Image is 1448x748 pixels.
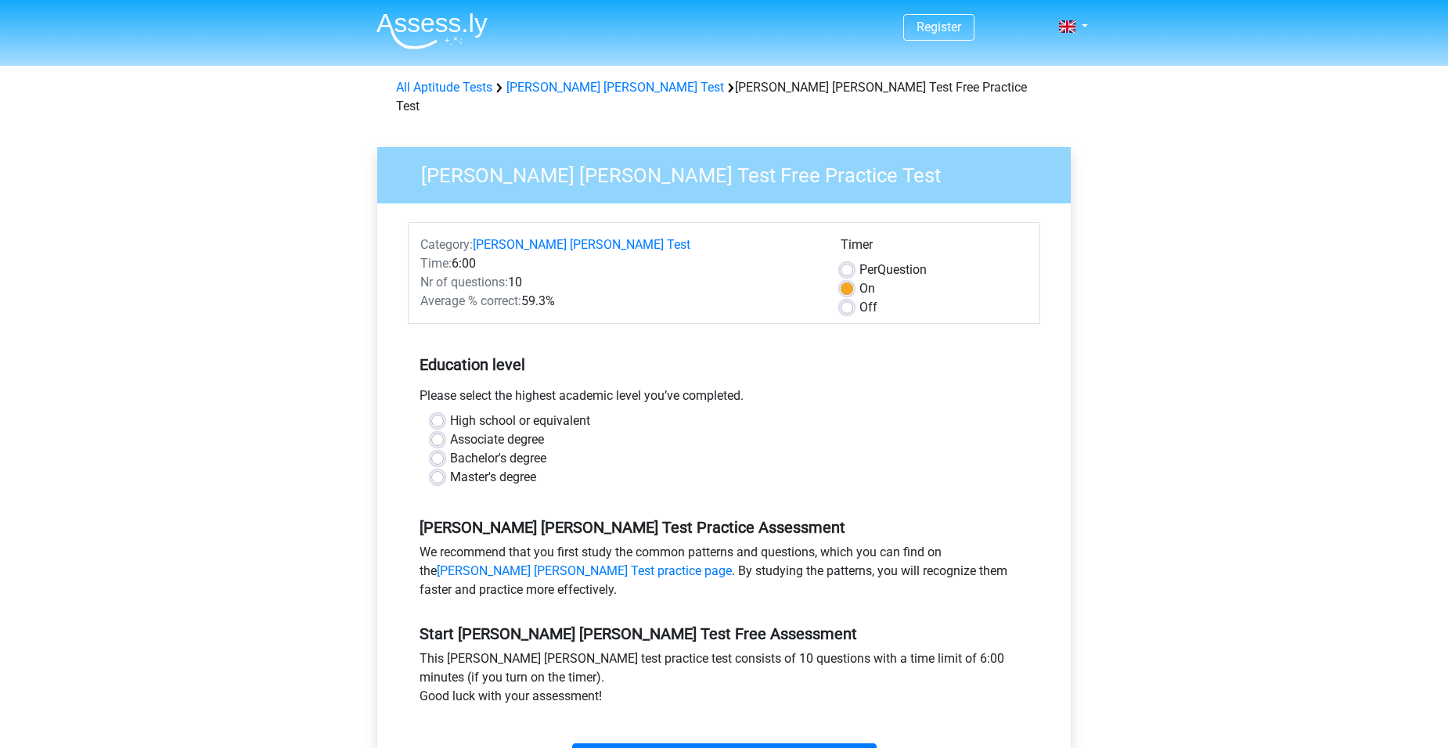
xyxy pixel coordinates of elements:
div: We recommend that you first study the common patterns and questions, which you can find on the . ... [408,543,1040,606]
div: Please select the highest academic level you’ve completed. [408,387,1040,412]
a: All Aptitude Tests [396,80,492,95]
label: Question [859,261,927,279]
label: High school or equivalent [450,412,590,430]
label: Master's degree [450,468,536,487]
span: Nr of questions: [420,275,508,289]
h3: [PERSON_NAME] [PERSON_NAME] Test Free Practice Test [402,157,1059,188]
a: Register [917,20,961,34]
div: [PERSON_NAME] [PERSON_NAME] Test Free Practice Test [390,78,1058,116]
img: Assessly [376,13,488,49]
span: Time: [420,256,452,271]
div: Timer [841,236,1028,261]
a: [PERSON_NAME] [PERSON_NAME] Test [473,237,690,252]
h5: Education level [420,349,1028,380]
label: Bachelor's degree [450,449,546,468]
h5: Start [PERSON_NAME] [PERSON_NAME] Test Free Assessment [420,624,1028,643]
h5: [PERSON_NAME] [PERSON_NAME] Test Practice Assessment [420,518,1028,537]
label: On [859,279,875,298]
div: 6:00 [409,254,829,273]
span: Category: [420,237,473,252]
a: [PERSON_NAME] [PERSON_NAME] Test practice page [437,563,732,578]
div: This [PERSON_NAME] [PERSON_NAME] test practice test consists of 10 questions with a time limit of... [408,649,1040,712]
label: Associate degree [450,430,544,449]
div: 59.3% [409,292,829,311]
label: Off [859,298,877,317]
div: 10 [409,273,829,292]
span: Average % correct: [420,293,521,308]
span: Per [859,262,877,277]
a: [PERSON_NAME] [PERSON_NAME] Test [506,80,724,95]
